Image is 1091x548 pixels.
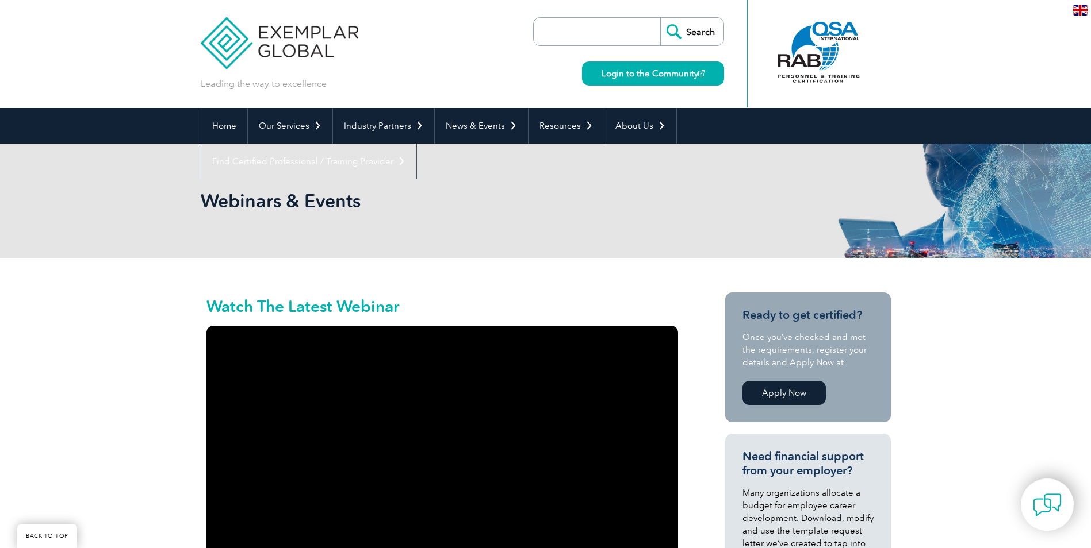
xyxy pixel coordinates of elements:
h3: Ready to get certified? [742,308,874,322]
h1: Webinars & Events [201,190,642,212]
a: Find Certified Professional / Training Provider [201,144,416,179]
img: contact-chat.png [1033,491,1062,519]
a: Login to the Community [582,61,724,86]
a: Industry Partners [333,108,434,144]
a: Home [201,108,247,144]
a: Resources [529,108,604,144]
a: About Us [604,108,676,144]
h2: Watch The Latest Webinar [206,298,678,314]
a: News & Events [435,108,528,144]
a: BACK TO TOP [17,524,77,548]
p: Once you’ve checked and met the requirements, register your details and Apply Now at [742,331,874,369]
a: Our Services [248,108,332,144]
a: Apply Now [742,381,826,405]
img: en [1073,5,1088,16]
img: open_square.png [698,70,705,76]
h3: Need financial support from your employer? [742,449,874,478]
input: Search [660,18,723,45]
p: Leading the way to excellence [201,78,327,90]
